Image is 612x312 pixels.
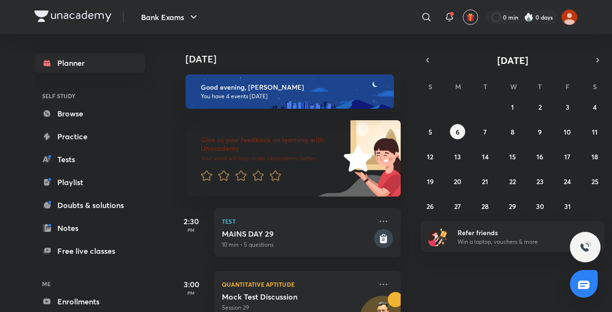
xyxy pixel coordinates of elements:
h4: [DATE] [186,53,410,65]
p: Session 29 [222,303,372,312]
a: Browse [34,104,145,123]
abbr: October 4, 2025 [593,103,597,112]
img: streak [524,12,534,22]
abbr: October 16, 2025 [536,152,543,161]
abbr: October 25, 2025 [591,177,599,186]
button: October 19, 2025 [423,174,438,189]
button: October 1, 2025 [505,99,520,114]
img: avatar [466,13,475,21]
abbr: October 24, 2025 [564,177,571,186]
button: October 30, 2025 [532,198,547,214]
h6: SELF STUDY [34,88,145,104]
button: October 8, 2025 [505,124,520,139]
button: October 25, 2025 [587,174,602,189]
p: Your word will help make Unacademy better [201,155,340,162]
button: October 22, 2025 [505,174,520,189]
abbr: October 11, 2025 [592,127,598,136]
button: October 6, 2025 [450,124,465,139]
button: October 27, 2025 [450,198,465,214]
button: October 29, 2025 [505,198,520,214]
abbr: October 17, 2025 [564,152,570,161]
abbr: Friday [566,82,569,91]
img: Company Logo [34,10,111,22]
p: Quantitative Aptitude [222,279,372,290]
a: Free live classes [34,241,145,260]
button: October 18, 2025 [587,149,602,164]
button: October 4, 2025 [587,99,602,114]
abbr: October 2, 2025 [538,103,542,112]
abbr: October 15, 2025 [509,152,516,161]
img: komal Soni [561,9,578,25]
img: referral [428,227,448,246]
button: October 20, 2025 [450,174,465,189]
button: October 15, 2025 [505,149,520,164]
button: October 3, 2025 [560,99,575,114]
button: October 17, 2025 [560,149,575,164]
button: October 5, 2025 [423,124,438,139]
img: evening [186,74,394,109]
h6: Give us your feedback on learning with Unacademy [201,135,340,153]
button: October 26, 2025 [423,198,438,214]
button: October 2, 2025 [532,99,547,114]
a: Enrollments [34,292,145,311]
p: PM [172,227,210,233]
button: October 21, 2025 [478,174,493,189]
p: 10 min • 5 questions [222,240,372,249]
img: feedback_image [311,120,401,197]
abbr: Tuesday [483,82,487,91]
abbr: October 21, 2025 [482,177,488,186]
abbr: October 19, 2025 [427,177,434,186]
a: Planner [34,53,145,73]
abbr: October 5, 2025 [428,127,432,136]
abbr: Thursday [538,82,542,91]
a: Playlist [34,173,145,192]
abbr: October 31, 2025 [564,202,571,211]
h6: ME [34,276,145,292]
abbr: October 14, 2025 [482,152,489,161]
button: [DATE] [434,53,591,67]
abbr: October 29, 2025 [509,202,516,211]
a: Notes [34,218,145,238]
abbr: October 22, 2025 [509,177,516,186]
abbr: October 10, 2025 [564,127,571,136]
abbr: October 26, 2025 [426,202,434,211]
p: You have 4 events [DATE] [201,93,385,100]
button: October 24, 2025 [560,174,575,189]
abbr: October 9, 2025 [538,127,542,136]
span: [DATE] [497,54,528,67]
abbr: October 28, 2025 [481,202,489,211]
abbr: October 1, 2025 [511,103,514,112]
abbr: October 23, 2025 [536,177,544,186]
a: Doubts & solutions [34,196,145,215]
abbr: October 18, 2025 [591,152,598,161]
abbr: Saturday [593,82,597,91]
abbr: October 30, 2025 [536,202,544,211]
a: Practice [34,127,145,146]
abbr: October 6, 2025 [456,127,459,136]
abbr: October 13, 2025 [454,152,461,161]
button: October 12, 2025 [423,149,438,164]
button: October 23, 2025 [532,174,547,189]
button: October 28, 2025 [478,198,493,214]
h6: Refer friends [458,228,575,238]
button: October 7, 2025 [478,124,493,139]
button: Bank Exams [135,8,205,27]
p: Win a laptop, vouchers & more [458,238,575,246]
abbr: October 12, 2025 [427,152,433,161]
button: October 10, 2025 [560,124,575,139]
abbr: October 8, 2025 [511,127,514,136]
button: October 16, 2025 [532,149,547,164]
button: October 14, 2025 [478,149,493,164]
abbr: October 20, 2025 [454,177,461,186]
img: ttu [579,241,591,253]
h5: 2:30 [172,216,210,227]
abbr: Wednesday [510,82,517,91]
h5: 3:00 [172,279,210,290]
button: October 13, 2025 [450,149,465,164]
abbr: October 27, 2025 [454,202,461,211]
abbr: October 3, 2025 [566,103,569,112]
button: October 11, 2025 [587,124,602,139]
p: Test [222,216,372,227]
button: avatar [463,10,478,25]
a: Tests [34,150,145,169]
